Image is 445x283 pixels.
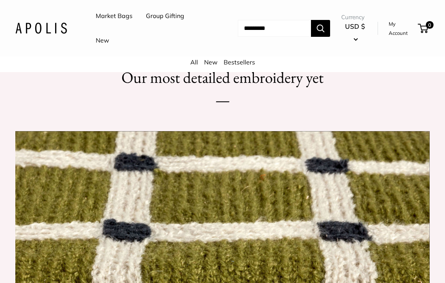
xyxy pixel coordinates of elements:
[146,10,184,22] a: Group Gifting
[311,20,330,37] button: Search
[96,10,133,22] a: Market Bags
[119,66,326,111] h2: Our most detailed embroidery yet—
[426,21,434,29] span: 0
[419,24,428,33] a: 0
[238,20,311,37] input: Search...
[341,20,368,45] button: USD $
[345,22,365,30] span: USD $
[190,58,198,66] a: All
[389,19,415,38] a: My Account
[341,12,368,23] span: Currency
[96,35,109,46] a: New
[224,58,255,66] a: Bestsellers
[204,58,218,66] a: New
[15,23,67,34] img: Apolis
